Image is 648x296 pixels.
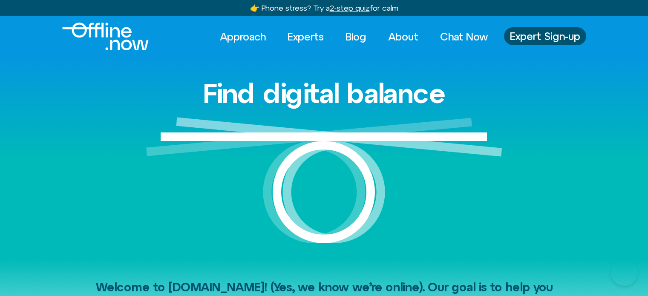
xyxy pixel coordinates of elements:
iframe: Botpress [611,259,638,286]
a: About [380,27,426,46]
h1: Find digital balance [203,78,446,108]
u: 2-step quiz [330,3,370,12]
nav: Menu [212,27,495,46]
a: 👉 Phone stress? Try a2-step quizfor calm [250,3,398,12]
a: Expert Sign-up [504,27,586,45]
a: Blog [338,27,374,46]
a: Approach [212,27,274,46]
div: Logo [62,23,134,50]
span: Expert Sign-up [510,31,580,42]
a: Experts [280,27,331,46]
img: offline.now [62,23,149,50]
a: Chat Now [432,27,495,46]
